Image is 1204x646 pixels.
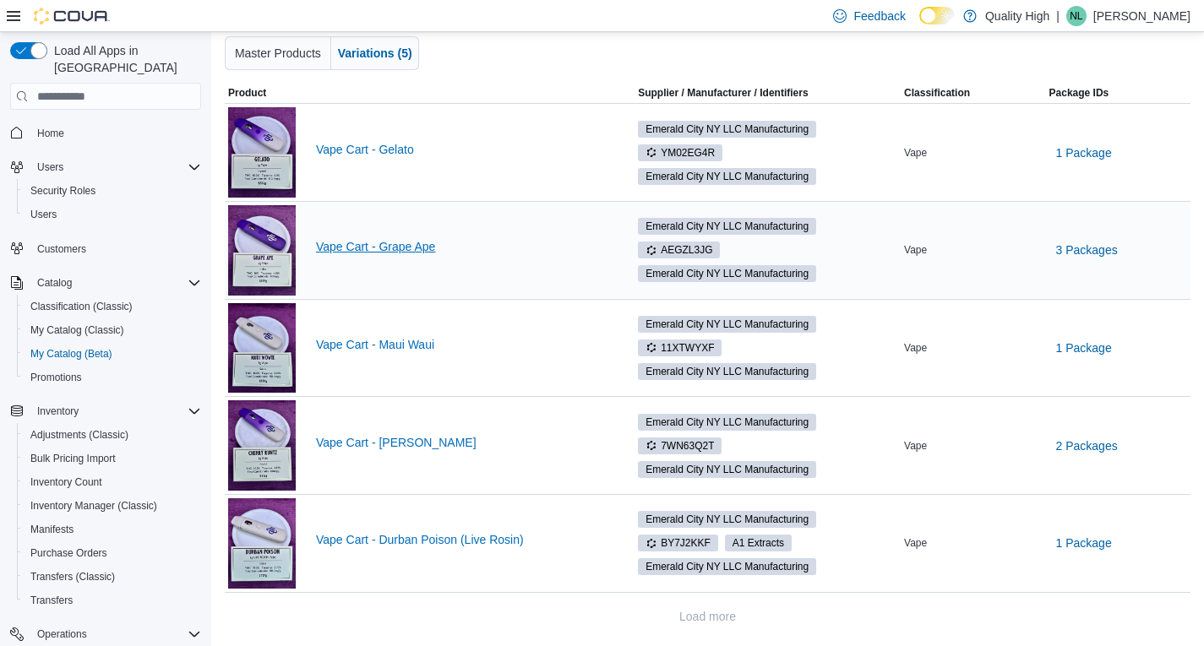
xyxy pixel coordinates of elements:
[37,242,86,256] span: Customers
[24,472,201,492] span: Inventory Count
[638,461,816,478] span: Emerald City NY LLC Manufacturing
[614,86,808,100] span: Supplier / Manufacturer / Identifiers
[24,181,201,201] span: Security Roles
[904,86,970,100] span: Classification
[638,86,808,100] div: Supplier / Manufacturer / Identifiers
[37,404,79,418] span: Inventory
[30,157,201,177] span: Users
[30,157,70,177] button: Users
[30,208,57,221] span: Users
[17,179,208,203] button: Security Roles
[919,24,920,25] span: Dark Mode
[228,400,296,491] img: Vape Cart - Cherry Runtz
[24,367,201,388] span: Promotions
[638,265,816,282] span: Emerald City NY LLC Manufacturing
[30,371,82,384] span: Promotions
[17,494,208,518] button: Inventory Manager (Classic)
[24,472,109,492] a: Inventory Count
[646,364,809,379] span: Emerald City NY LLC Manufacturing
[17,342,208,366] button: My Catalog (Beta)
[30,570,115,584] span: Transfers (Classic)
[316,436,607,449] a: Vape Cart - [PERSON_NAME]
[24,496,201,516] span: Inventory Manager (Classic)
[37,127,64,140] span: Home
[316,338,607,351] a: Vape Cart - Maui Waui
[228,498,296,589] img: Vape Cart - Durban Poison (Live Rosin)
[901,436,1045,456] div: Vape
[17,423,208,447] button: Adjustments (Classic)
[24,543,201,563] span: Purchase Orders
[24,320,201,340] span: My Catalog (Classic)
[316,533,607,546] a: Vape Cart - Durban Poison (Live Rosin)
[646,219,809,234] span: Emerald City NY LLC Manufacturing
[1070,6,1082,26] span: NL
[646,317,809,332] span: Emerald City NY LLC Manufacturing
[24,519,80,540] a: Manifests
[646,122,809,137] span: Emerald City NY LLC Manufacturing
[338,46,412,60] span: Variations (5)
[17,295,208,318] button: Classification (Classic)
[673,600,743,633] button: Load more
[985,6,1049,26] p: Quality High
[646,438,714,453] span: 7WN63Q2T
[24,344,201,364] span: My Catalog (Beta)
[24,519,201,540] span: Manifests
[24,344,119,364] a: My Catalog (Beta)
[30,122,201,143] span: Home
[24,590,201,611] span: Transfers
[3,155,208,179] button: Users
[316,240,607,253] a: Vape Cart - Grape Ape
[901,240,1045,260] div: Vape
[646,340,714,356] span: 11XTWYXF
[24,567,201,587] span: Transfers (Classic)
[30,123,71,144] a: Home
[331,36,419,70] button: Variations (5)
[24,320,131,340] a: My Catalog (Classic)
[725,535,792,551] span: A1 Extracts
[646,535,711,551] span: BY7J2KKF
[30,624,201,644] span: Operations
[30,401,85,421] button: Inventory
[17,318,208,342] button: My Catalog (Classic)
[17,203,208,226] button: Users
[638,437,722,454] span: 7WN63Q2T
[3,120,208,144] button: Home
[225,36,331,70] button: Master Products
[646,512,809,527] span: Emerald City NY LLC Manufacturing
[679,608,736,625] span: Load more
[1049,429,1125,463] button: 2 Packages
[1056,6,1060,26] p: |
[228,107,296,198] img: Vape Cart - Gelato
[30,624,94,644] button: Operations
[638,363,816,380] span: Emerald City NY LLC Manufacturing
[17,366,208,389] button: Promotions
[638,316,816,333] span: Emerald City NY LLC Manufacturing
[1049,331,1119,365] button: 1 Package
[17,470,208,494] button: Inventory Count
[37,627,87,641] span: Operations
[24,448,123,469] a: Bulk Pricing Import
[1049,233,1125,267] button: 3 Packages
[1066,6,1087,26] div: Nate Lyons
[24,204,63,225] a: Users
[17,565,208,589] button: Transfers (Classic)
[30,594,73,607] span: Transfers
[30,184,95,198] span: Security Roles
[1049,86,1109,100] span: Package IDs
[646,415,809,430] span: Emerald City NY LLC Manufacturing
[1056,535,1112,551] span: 1 Package
[30,273,79,293] button: Catalog
[638,414,816,431] span: Emerald City NY LLC Manufacturing
[24,204,201,225] span: Users
[638,535,718,551] span: BY7J2KKF
[30,300,133,313] span: Classification (Classic)
[24,496,164,516] a: Inventory Manager (Classic)
[24,448,201,469] span: Bulk Pricing Import
[30,238,201,259] span: Customers
[646,145,715,160] span: YM02EG4R
[30,323,124,337] span: My Catalog (Classic)
[30,499,157,513] span: Inventory Manager (Classic)
[235,46,321,60] span: Master Products
[316,143,607,156] a: Vape Cart - Gelato
[1056,242,1118,258] span: 3 Packages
